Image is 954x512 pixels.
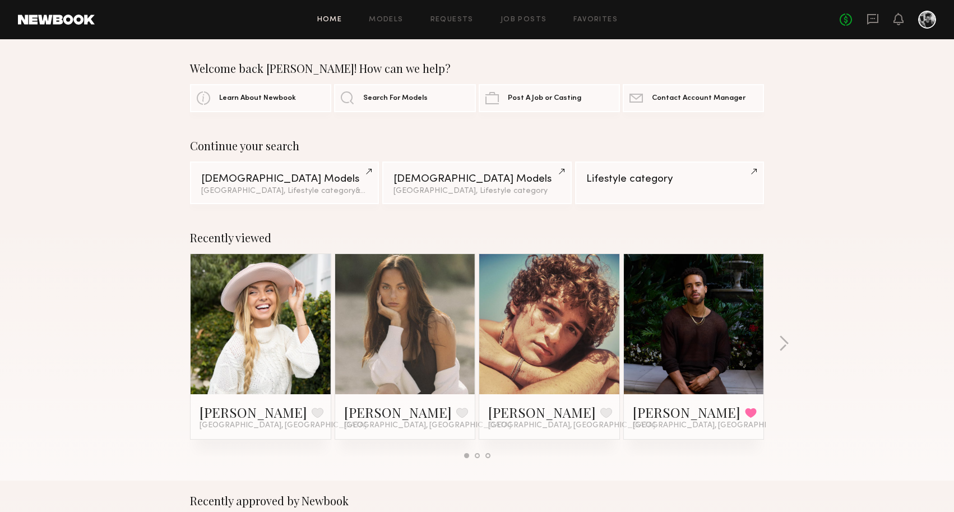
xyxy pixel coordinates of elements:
a: [PERSON_NAME] [633,403,740,421]
div: [DEMOGRAPHIC_DATA] Models [201,174,368,184]
div: Recently viewed [190,231,764,245]
span: & 1 other filter [355,187,404,195]
a: Requests [430,16,474,24]
span: [GEOGRAPHIC_DATA], [GEOGRAPHIC_DATA] [488,421,655,430]
a: Learn About Newbook [190,84,331,112]
span: Post A Job or Casting [508,95,581,102]
a: Contact Account Manager [623,84,764,112]
a: Models [369,16,403,24]
div: Continue your search [190,139,764,153]
a: [DEMOGRAPHIC_DATA] Models[GEOGRAPHIC_DATA], Lifestyle category&1other filter [190,162,379,204]
a: Search For Models [334,84,475,112]
div: Lifestyle category [586,174,753,184]
a: Favorites [573,16,618,24]
div: Recently approved by Newbook [190,494,764,508]
a: Post A Job or Casting [479,84,620,112]
a: [DEMOGRAPHIC_DATA] Models[GEOGRAPHIC_DATA], Lifestyle category [382,162,571,204]
span: Contact Account Manager [652,95,745,102]
div: [GEOGRAPHIC_DATA], Lifestyle category [201,187,368,195]
span: Learn About Newbook [219,95,296,102]
a: [PERSON_NAME] [200,403,307,421]
a: Home [317,16,342,24]
a: Lifestyle category [575,162,764,204]
div: [DEMOGRAPHIC_DATA] Models [393,174,560,184]
div: Welcome back [PERSON_NAME]! How can we help? [190,62,764,75]
a: [PERSON_NAME] [488,403,596,421]
span: Search For Models [363,95,428,102]
div: [GEOGRAPHIC_DATA], Lifestyle category [393,187,560,195]
span: [GEOGRAPHIC_DATA], [GEOGRAPHIC_DATA] [200,421,367,430]
a: [PERSON_NAME] [344,403,452,421]
span: [GEOGRAPHIC_DATA], [GEOGRAPHIC_DATA] [344,421,511,430]
span: [GEOGRAPHIC_DATA], [GEOGRAPHIC_DATA] [633,421,800,430]
a: Job Posts [501,16,547,24]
